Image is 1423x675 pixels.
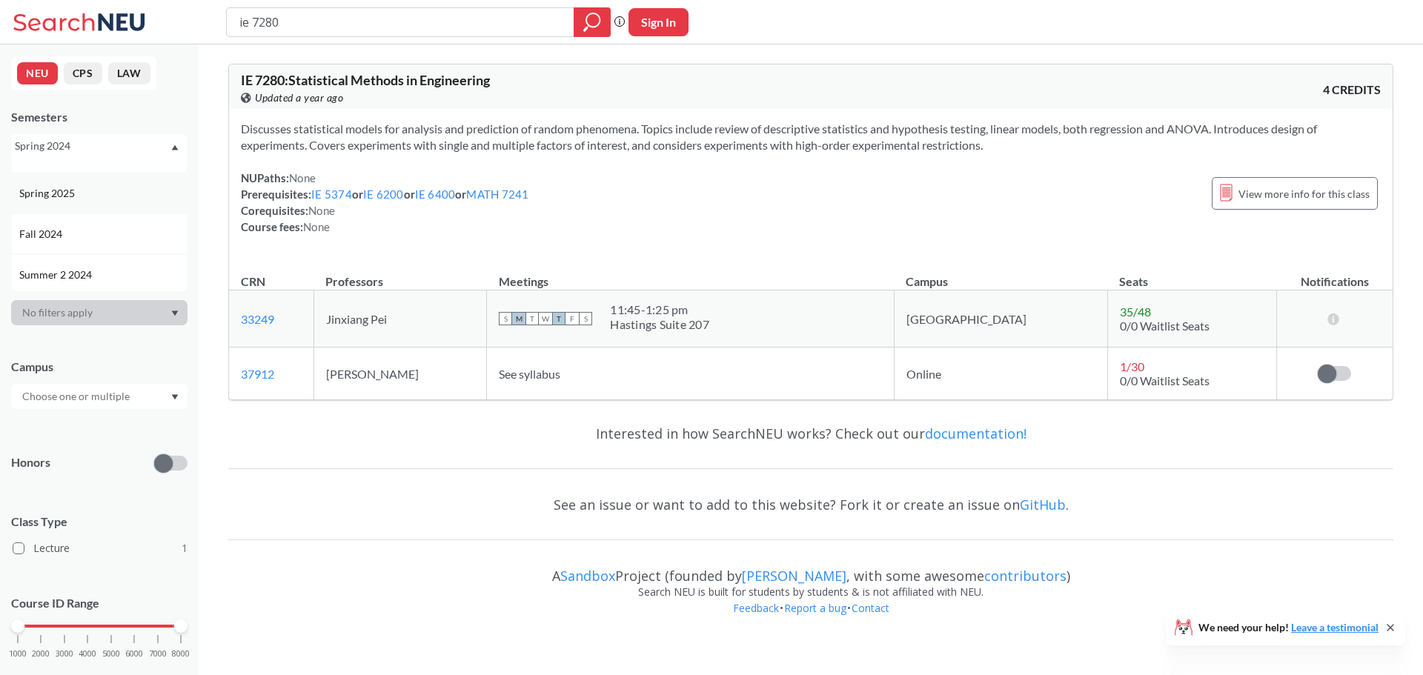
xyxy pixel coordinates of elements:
a: Report a bug [783,601,847,615]
td: Jinxiang Pei [314,290,486,348]
p: Course ID Range [11,595,188,612]
span: S [499,312,512,325]
span: 2000 [32,650,50,658]
td: [GEOGRAPHIC_DATA] [894,290,1107,348]
span: Summer 2 2024 [19,267,95,283]
th: Campus [894,259,1107,290]
div: A Project (founded by , with some awesome ) [228,554,1393,584]
p: Honors [11,454,50,471]
div: Semesters [11,109,188,125]
label: Lecture [13,539,188,558]
div: Interested in how SearchNEU works? Check out our [228,412,1393,455]
a: GitHub [1020,496,1066,513]
a: Feedback [732,601,780,615]
span: 1 / 30 [1120,359,1144,373]
button: Sign In [628,8,689,36]
input: Choose one or multiple [15,388,139,405]
a: documentation! [925,425,1026,442]
span: Spring 2025 [19,185,78,202]
span: IE 7280 : Statistical Methods in Engineering [241,72,490,88]
div: Spring 2024 [15,138,170,154]
button: LAW [108,62,150,84]
svg: Dropdown arrow [171,310,179,316]
div: Campus [11,359,188,375]
th: Seats [1107,259,1276,290]
div: Dropdown arrow [11,384,188,409]
a: contributors [984,567,1067,585]
span: 1 [182,540,188,556]
div: NUPaths: Prerequisites: or or or Corequisites: Course fees: [241,170,529,235]
span: None [303,220,330,233]
svg: Dropdown arrow [171,394,179,400]
div: Search NEU is built for students by students & is not affiliated with NEU. [228,584,1393,600]
svg: magnifying glass [583,12,601,33]
span: M [512,312,525,325]
a: IE 6200 [363,187,404,201]
span: View more info for this class [1238,184,1370,203]
div: Hastings Suite 207 [610,317,709,332]
a: [PERSON_NAME] [742,567,846,585]
span: Class Type [11,513,188,530]
th: Notifications [1276,259,1393,290]
div: CRN [241,273,265,290]
div: See an issue or want to add to this website? Fork it or create an issue on . [228,483,1393,526]
span: None [308,204,335,217]
span: 0/0 Waitlist Seats [1120,319,1210,333]
svg: Dropdown arrow [171,144,179,150]
span: 6000 [125,650,143,658]
span: T [525,312,539,325]
span: Updated a year ago [255,90,343,106]
div: Dropdown arrow [11,300,188,325]
a: 37912 [241,367,274,381]
span: See syllabus [499,367,560,381]
span: F [565,312,579,325]
span: W [539,312,552,325]
div: magnifying glass [574,7,611,37]
a: IE 6400 [415,187,456,201]
th: Meetings [487,259,895,290]
div: Spring 2024Dropdown arrowFall 2025Summer 2 2025Summer Full 2025Summer 1 2025Spring 2025Fall 2024S... [11,134,188,158]
span: 1000 [9,650,27,658]
a: 33249 [241,312,274,326]
span: 0/0 Waitlist Seats [1120,373,1210,388]
span: 3000 [56,650,73,658]
a: Leave a testimonial [1291,621,1379,634]
td: Online [894,348,1107,400]
span: We need your help! [1198,622,1379,633]
span: 5000 [102,650,120,658]
td: [PERSON_NAME] [314,348,486,400]
a: Sandbox [560,567,615,585]
span: S [579,312,592,325]
a: MATH 7241 [466,187,528,201]
div: • • [228,600,1393,639]
span: 4000 [79,650,96,658]
div: 11:45 - 1:25 pm [610,302,709,317]
button: NEU [17,62,58,84]
th: Professors [314,259,486,290]
button: CPS [64,62,102,84]
span: Discusses statistical models for analysis and prediction of random phenomena. Topics include revi... [241,122,1317,152]
span: None [289,171,316,184]
span: 8000 [172,650,190,658]
span: T [552,312,565,325]
a: IE 5374 [311,187,352,201]
span: Fall 2024 [19,226,65,242]
input: Class, professor, course number, "phrase" [238,10,563,35]
a: Contact [851,601,890,615]
span: 35 / 48 [1120,305,1151,319]
span: 4 CREDITS [1323,82,1381,98]
span: 7000 [149,650,167,658]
